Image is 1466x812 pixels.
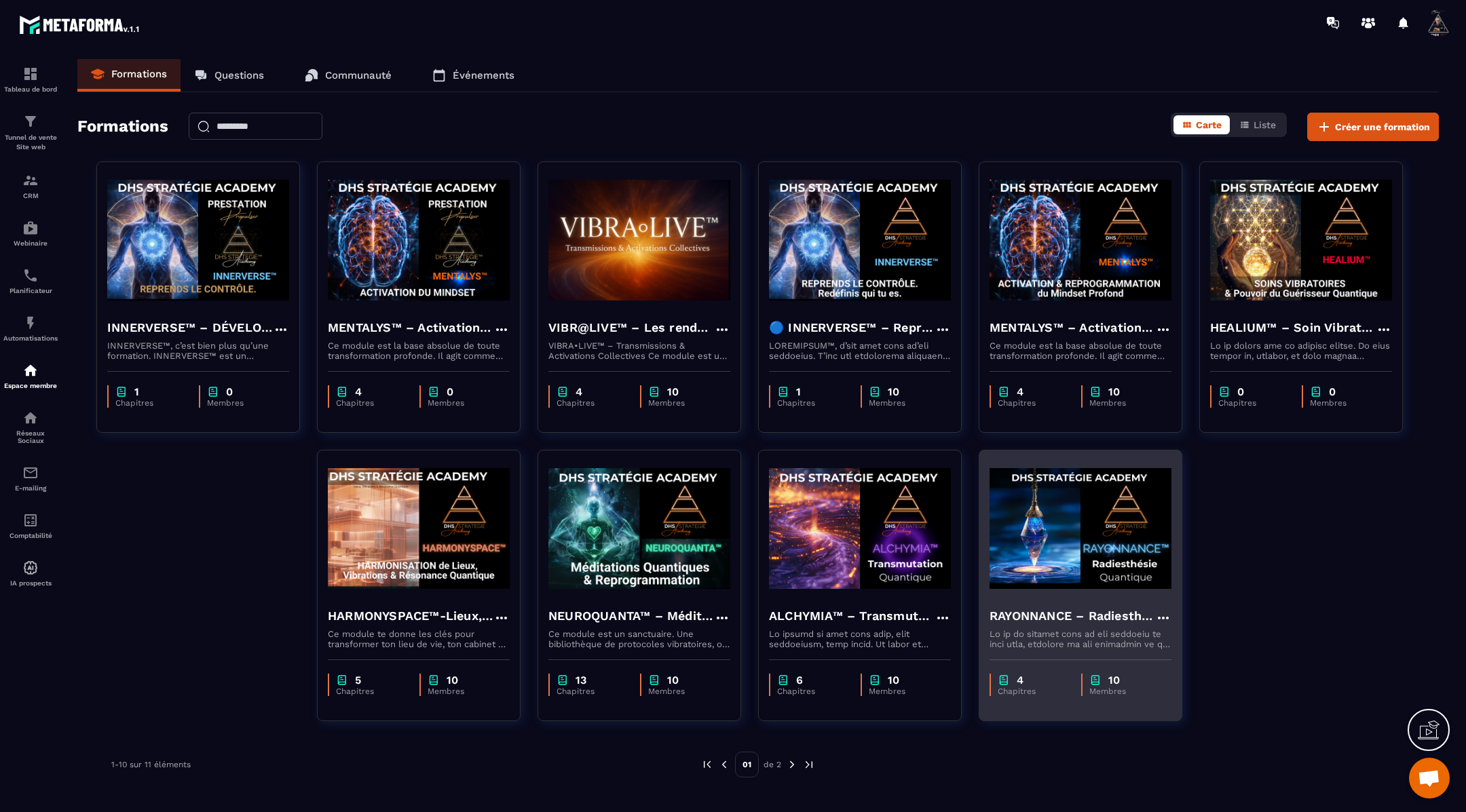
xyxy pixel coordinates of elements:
[998,687,1068,696] p: Chapitres
[557,687,626,696] p: Chapitres
[325,69,392,81] p: Communauté
[1017,674,1023,687] p: 4
[115,385,128,398] img: chapter
[3,334,58,342] p: Automatisations
[548,629,730,649] p: Ce module est un sanctuaire. Une bibliothèque de protocoles vibratoires, où chaque méditation agi...
[764,759,781,770] p: de 2
[990,341,1171,361] p: Ce module est la base absolue de toute transformation profonde. Il agit comme une activation du n...
[979,161,1199,450] a: formation-backgroundMENTALYS™ – Activation & Reprogrammation du Mindset ProfondCe module est la b...
[22,315,39,331] img: automations
[3,257,58,305] a: schedulerschedulerPlanificateur
[447,385,453,398] p: 0
[769,318,935,337] h4: 🔵 INNERVERSE™ – Reprogrammation Quantique & Activation du Soi Réel
[979,450,1199,738] a: formation-backgroundRAYONNANCE – Radiesthésie Quantique™ - DHS Strategie AcademyLo ip do sitamet ...
[576,674,586,687] p: 13
[226,385,233,398] p: 0
[777,398,847,408] p: Chapitres
[1089,674,1102,687] img: chapter
[1199,161,1420,450] a: formation-backgroundHEALIUM™ – Soin Vibratoire & Pouvoir du Guérisseur QuantiqueLo ip dolors ame ...
[181,59,278,92] a: Questions
[134,385,139,398] p: 1
[1254,119,1276,130] span: Liste
[667,385,679,398] p: 10
[419,59,528,92] a: Événements
[869,398,937,408] p: Membres
[1310,385,1322,398] img: chapter
[22,410,39,426] img: social-network
[3,455,58,502] a: emailemailE-mailing
[538,161,758,450] a: formation-backgroundVIBR@LIVE™ – Les rendez-vous d’intégration vivanteVIBRA•LIVE™ – Transmissions...
[22,512,39,528] img: accountant
[3,352,58,400] a: automationsautomationsEspace membre
[735,752,759,777] p: 01
[758,161,979,450] a: formation-background🔵 INNERVERSE™ – Reprogrammation Quantique & Activation du Soi RéelLOREMIPSUM™...
[796,674,803,687] p: 6
[328,172,510,308] img: formation-background
[648,398,717,408] p: Membres
[1210,318,1376,337] h4: HEALIUM™ – Soin Vibratoire & Pouvoir du Guérisseur Quantique
[1108,674,1120,687] p: 10
[3,192,58,199] p: CRM
[557,674,569,687] img: chapter
[888,385,899,398] p: 10
[576,385,582,398] p: 4
[1218,398,1288,408] p: Chapitres
[107,318,273,337] h4: INNERVERSE™ – DÉVELOPPEMENT DE LA CONSCIENCE
[769,629,951,649] p: Lo ipsumd si amet cons adip, elit seddoeiusm, temp incid. Ut labor et dolore mag aliquaenimad mi ...
[317,450,538,738] a: formation-backgroundHARMONYSPACE™-Lieux, Vibrations & Résonance QuantiqueCe module te donne les ...
[328,461,510,596] img: formation-background
[1335,120,1430,134] span: Créer une formation
[869,385,881,398] img: chapter
[22,66,39,82] img: formation
[1409,758,1450,798] div: Ouvrir le chat
[336,674,348,687] img: chapter
[3,532,58,539] p: Comptabilité
[3,133,58,152] p: Tunnel de vente Site web
[758,450,979,738] a: formation-backgroundALCHYMIA™ – Transmutation QuantiqueLo ipsumd si amet cons adip, elit seddoeiu...
[796,385,801,398] p: 1
[428,385,440,398] img: chapter
[548,606,714,625] h4: NEUROQUANTA™ – Méditations Quantiques de Reprogrammation
[1173,115,1230,134] button: Carte
[111,68,167,80] p: Formations
[447,674,458,687] p: 10
[667,674,679,687] p: 10
[718,758,730,771] img: prev
[207,398,276,408] p: Membres
[777,687,847,696] p: Chapitres
[355,385,362,398] p: 4
[538,450,758,738] a: formation-backgroundNEUROQUANTA™ – Méditations Quantiques de ReprogrammationCe module est un sanc...
[328,318,493,337] h4: MENTALYS™ – Activation du Mindset
[3,239,58,247] p: Webinaire
[769,172,951,308] img: formation-background
[1237,385,1244,398] p: 0
[428,674,440,687] img: chapter
[1210,341,1392,361] p: Lo ip dolors ame co adipisc elitse. Do eius tempor in, utlabor, et dolo magnaa enimadmin veniamqu...
[769,606,935,625] h4: ALCHYMIA™ – Transmutation Quantique
[336,687,406,696] p: Chapitres
[3,502,58,549] a: accountantaccountantComptabilité
[1108,385,1120,398] p: 10
[3,162,58,210] a: formationformationCRM
[1089,398,1158,408] p: Membres
[22,465,39,481] img: email
[998,398,1068,408] p: Chapitres
[990,461,1171,596] img: formation-background
[328,629,510,649] p: Ce module te donne les clés pour transformer ton lieu de vie, ton cabinet ou ton entreprise en un...
[336,398,406,408] p: Chapitres
[777,385,789,398] img: chapter
[648,687,717,696] p: Membres
[3,429,58,444] p: Réseaux Sociaux
[328,341,510,361] p: Ce module est la base absolue de toute transformation profonde. Il agit comme une activation du n...
[998,674,1010,687] img: chapter
[3,287,58,294] p: Planificateur
[207,385,219,398] img: chapter
[428,398,496,408] p: Membres
[990,318,1155,337] h4: MENTALYS™ – Activation & Reprogrammation du Mindset Profond
[453,69,514,81] p: Événements
[19,12,141,37] img: logo
[22,172,39,189] img: formation
[22,267,39,284] img: scheduler
[1017,385,1023,398] p: 4
[3,484,58,492] p: E-mailing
